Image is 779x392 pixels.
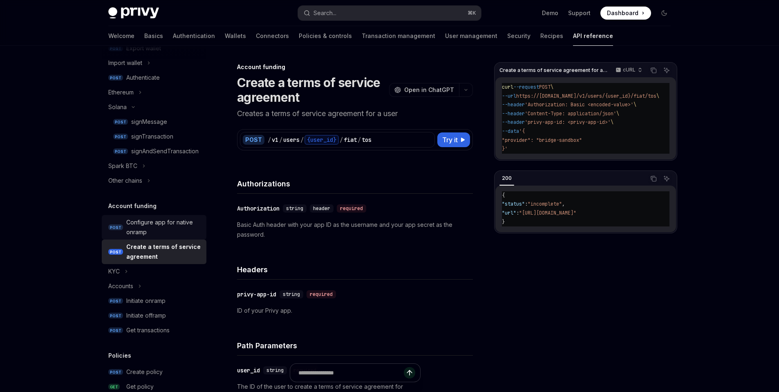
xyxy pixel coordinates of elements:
[502,84,513,90] span: curl
[507,26,531,46] a: Security
[513,84,539,90] span: --request
[299,26,352,46] a: Policies & controls
[358,136,361,144] div: /
[113,119,128,125] span: POST
[126,325,170,335] div: Get transactions
[502,110,525,117] span: --header
[108,327,123,334] span: POST
[108,58,142,68] div: Import wallet
[173,26,215,46] a: Authentication
[502,93,516,99] span: --url
[362,26,435,46] a: Transaction management
[607,9,638,17] span: Dashboard
[108,7,159,19] img: dark logo
[126,242,201,262] div: Create a terms of service agreement
[502,146,508,152] span: }'
[648,173,659,184] button: Copy the contents from the code block
[102,279,206,293] button: Accounts
[519,210,576,216] span: "[URL][DOMAIN_NAME]"
[286,205,303,212] span: string
[525,110,616,117] span: 'Content-Type: application/json'
[502,137,582,143] span: "provider": "bridge-sandbox"
[108,87,134,97] div: Ethereum
[225,26,246,46] a: Wallets
[108,351,131,361] h5: Policies
[108,384,120,390] span: GET
[404,367,415,379] button: Send message
[102,100,206,114] button: Solana
[313,205,330,212] span: header
[243,135,264,145] div: POST
[502,210,516,216] span: "url"
[108,313,123,319] span: POST
[108,201,157,211] h5: Account funding
[304,135,339,145] div: {user_id}
[600,7,651,20] a: Dashboard
[362,136,372,144] div: tos
[237,108,473,119] p: Creates a terms of service agreement for a user
[562,201,565,207] span: ,
[337,204,366,213] div: required
[108,267,120,276] div: KYC
[102,159,206,173] button: Spark BTC
[102,173,206,188] button: Other chains
[568,9,591,17] a: Support
[648,65,659,76] button: Copy the contents from the code block
[108,249,123,255] span: POST
[108,369,123,375] span: POST
[340,136,343,144] div: /
[108,224,123,231] span: POST
[502,128,519,134] span: --data
[502,201,525,207] span: "status"
[502,101,525,108] span: --header
[108,102,127,112] div: Solana
[611,119,613,125] span: \
[633,101,636,108] span: \
[237,340,473,351] h4: Path Parameters
[283,291,300,298] span: string
[237,75,386,105] h1: Create a terms of service agreement
[279,136,282,144] div: /
[126,382,154,392] div: Get policy
[658,7,671,20] button: Toggle dark mode
[102,323,206,338] a: POSTGet transactions
[528,201,562,207] span: "incomplete"
[623,67,636,73] p: cURL
[525,119,611,125] span: 'privy-app-id: <privy-app-id>'
[102,56,206,70] button: Import wallet
[126,73,160,83] div: Authenticate
[516,210,519,216] span: :
[113,134,128,140] span: POST
[102,144,206,159] a: POSTsignAndSendTransaction
[573,26,613,46] a: API reference
[499,67,608,74] span: Create a terms of service agreement for a user
[113,148,128,155] span: POST
[551,84,553,90] span: \
[131,132,173,141] div: signTransaction
[525,101,633,108] span: 'Authorization: Basic <encoded-value>'
[237,220,473,240] p: Basic Auth header with your app ID as the username and your app secret as the password.
[502,192,505,199] span: {
[102,264,206,279] button: KYC
[442,135,458,145] span: Try it
[539,84,551,90] span: POST
[108,161,137,171] div: Spark BTC
[102,129,206,144] a: POSTsignTransaction
[102,70,206,85] a: POSTAuthenticate
[542,9,558,17] a: Demo
[237,264,473,275] h4: Headers
[616,110,619,117] span: \
[313,8,336,18] div: Search...
[272,136,278,144] div: v1
[108,281,133,291] div: Accounts
[389,83,459,97] button: Open in ChatGPT
[126,367,163,377] div: Create policy
[108,26,134,46] a: Welcome
[307,290,336,298] div: required
[404,86,454,94] span: Open in ChatGPT
[283,136,300,144] div: users
[102,308,206,323] a: POSTInitiate offramp
[661,173,672,184] button: Ask AI
[300,136,304,144] div: /
[445,26,497,46] a: User management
